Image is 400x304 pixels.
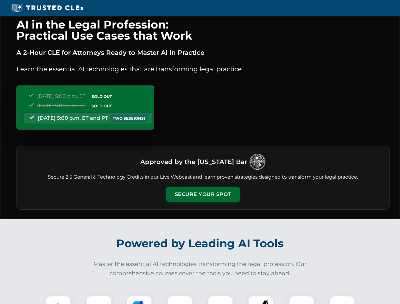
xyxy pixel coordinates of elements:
h3: Approved by the [US_STATE] Bar [140,156,247,168]
p: A 2-Hour CLE for Attorneys Ready to Master AI in Practice [16,47,390,58]
span: [DATE] 5:00 p.m. ET [37,103,86,109]
span: SOLD OUT [89,93,114,100]
span: [DATE] 5:00 p.m. ET [37,93,86,99]
img: Trusted CLEs [10,3,85,13]
p: Secure 2.5 General & Technology Credits in our Live Webcast and learn proven strategies designed ... [24,174,382,181]
p: Learn the essential AI technologies that are transforming legal practice. [16,64,390,74]
h2: Powered by Leading AI Tools [25,232,376,255]
h1: AI in the Legal Profession: Practical Use Cases that Work [16,19,390,41]
p: Master the essential AI technologies transforming the legal profession. Our comprehensive courses... [89,260,311,278]
button: Secure Your Spot [166,187,240,202]
img: Logo [250,154,265,170]
span: SOLD OUT [89,103,114,109]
